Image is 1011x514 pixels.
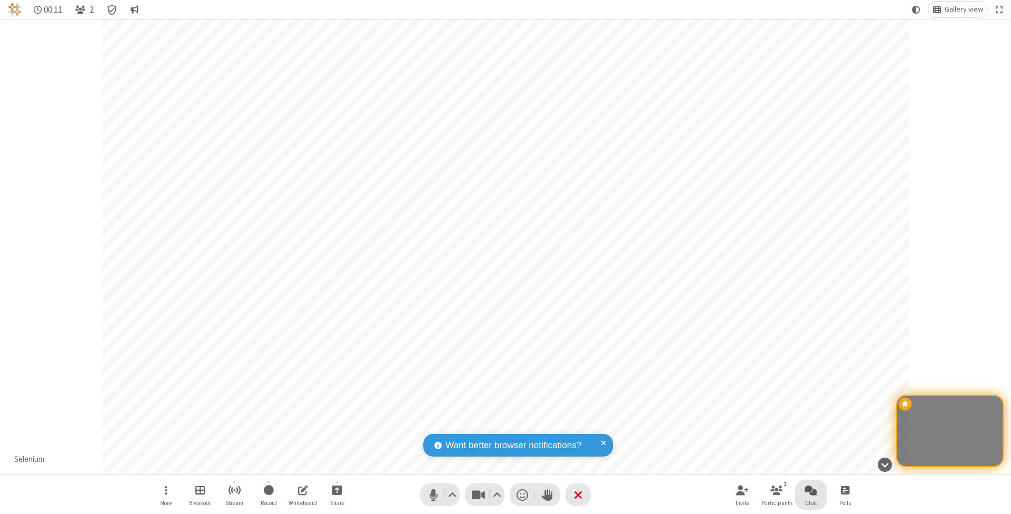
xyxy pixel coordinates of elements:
[219,480,250,510] button: Start streaming
[330,500,344,506] span: Share
[90,5,94,15] span: 2
[908,2,925,17] button: Using system theme
[727,480,758,510] button: Invite participants (⌘+Shift+I)
[420,483,460,506] button: Mute (⌘+Shift+A)
[510,483,535,506] button: Send a reaction
[184,480,216,510] button: Manage Breakout Rooms
[8,3,21,16] img: QA Selenium DO NOT DELETE OR CHANGE
[945,5,983,14] span: Gallery view
[253,480,284,510] button: Start recording
[928,2,987,17] button: Change layout
[160,500,172,506] span: More
[445,483,460,506] button: Audio settings
[839,500,851,506] span: Polls
[465,483,504,506] button: Stop video (⌘+Shift+V)
[289,500,317,506] span: Whiteboard
[761,500,792,506] span: Participants
[71,2,98,17] button: Open participant list
[126,2,143,17] button: Conversation
[225,500,243,506] span: Stream
[445,439,581,452] span: Want better browser notifications?
[102,2,122,17] div: Meeting details Encryption enabled
[566,483,591,506] button: End or leave meeting
[535,483,560,506] button: Raise hand
[150,480,182,510] button: Open menu
[736,500,749,506] span: Invite
[287,480,319,510] button: Open shared whiteboard
[321,480,353,510] button: Start sharing
[11,453,48,465] div: Selenium
[29,2,67,17] div: Timer
[781,479,790,489] div: 2
[795,480,827,510] button: Open chat
[874,452,896,477] button: Hide
[761,480,792,510] button: Open participant list
[189,500,211,506] span: Breakout
[490,483,504,506] button: Video setting
[829,480,861,510] button: Open poll
[805,500,817,506] span: Chat
[44,5,62,15] span: 00:11
[992,2,1007,17] button: Fullscreen
[261,500,277,506] span: Record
